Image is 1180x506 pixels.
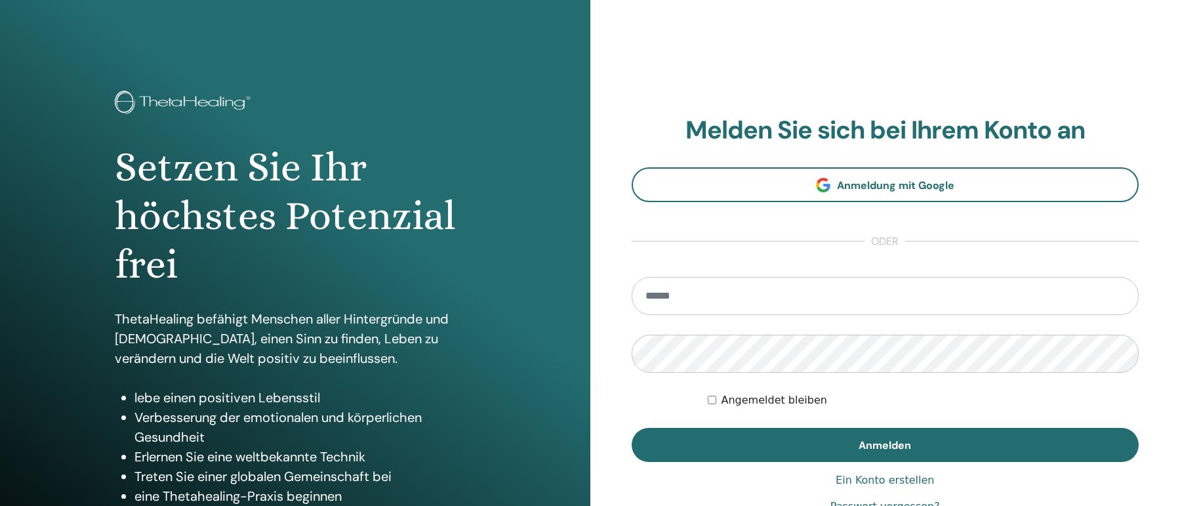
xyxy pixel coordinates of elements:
[134,467,476,486] li: Treten Sie einer globalen Gemeinschaft bei
[632,167,1139,202] a: Anmeldung mit Google
[837,179,954,192] span: Anmeldung mit Google
[859,438,911,452] span: Anmelden
[632,428,1139,462] button: Anmelden
[708,392,1139,408] div: Keep me authenticated indefinitely or until I manually logout
[115,309,476,368] p: ThetaHealing befähigt Menschen aller Hintergründe und [DEMOGRAPHIC_DATA], einen Sinn zu finden, L...
[115,143,476,289] h1: Setzen Sie Ihr höchstes Potenzial frei
[134,388,476,408] li: lebe einen positiven Lebensstil
[865,234,905,249] span: oder
[134,447,476,467] li: Erlernen Sie eine weltbekannte Technik
[632,116,1139,146] h2: Melden Sie sich bei Ihrem Konto an
[836,473,934,488] a: Ein Konto erstellen
[134,486,476,506] li: eine Thetahealing-Praxis beginnen
[722,392,827,408] label: Angemeldet bleiben
[134,408,476,447] li: Verbesserung der emotionalen und körperlichen Gesundheit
